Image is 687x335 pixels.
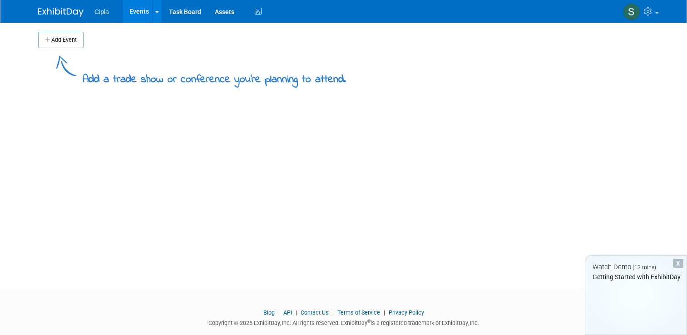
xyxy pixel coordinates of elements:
span: (13 mins) [633,264,656,271]
button: Add Event [38,32,84,48]
span: | [330,309,336,316]
a: Contact Us [301,309,329,316]
a: Blog [263,309,275,316]
a: Privacy Policy [389,309,424,316]
div: Add a trade show or conference you're planning to attend. [83,65,346,88]
img: ExhibitDay [38,8,84,17]
a: Terms of Service [337,309,380,316]
sup: ® [367,319,371,324]
span: | [293,309,299,316]
div: Watch Demo [586,262,687,272]
div: Getting Started with ExhibitDay [586,272,687,281]
span: Cipla [94,8,109,15]
div: Dismiss [673,259,683,268]
span: | [381,309,387,316]
a: API [283,309,292,316]
img: Shivani Shah [623,3,640,20]
span: | [276,309,282,316]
